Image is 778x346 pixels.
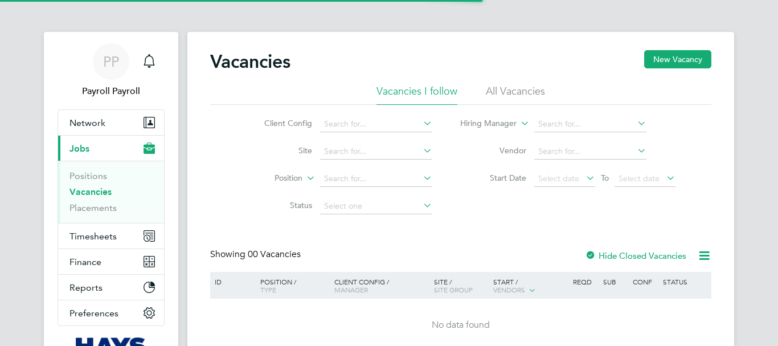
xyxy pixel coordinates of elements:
button: Network [58,110,164,135]
div: ID [212,272,252,291]
div: Sub [600,272,630,291]
div: Conf [630,272,660,291]
button: Preferences [58,300,164,325]
span: Site Group [434,285,473,294]
button: Jobs [58,136,164,161]
input: Select one [320,198,432,214]
span: Vendors [493,285,525,294]
button: Finance [58,249,164,274]
input: Search for... [534,116,646,132]
div: Start / [490,272,570,300]
label: Position [237,173,302,184]
div: Reqd [570,272,600,291]
span: Timesheets [69,231,117,242]
span: Network [69,117,105,128]
div: Status [660,272,710,291]
label: Client Config [247,118,312,128]
input: Search for... [320,144,432,160]
div: Site / [431,272,491,299]
span: PP [103,54,119,69]
button: Reports [58,275,164,300]
h2: Vacancies [210,50,290,73]
span: Select date [538,173,579,184]
span: Reports [69,282,103,293]
span: Jobs [69,143,89,154]
button: Timesheets [58,223,164,249]
a: Vacancies [69,186,112,197]
div: Client Config / [331,272,431,299]
span: To [597,170,612,185]
label: Status [247,200,312,210]
span: 00 Vacancies [248,249,301,260]
span: Payroll Payroll [58,84,165,98]
div: No data found [212,319,710,331]
label: Hide Closed Vacancies [585,250,686,261]
span: Preferences [69,308,118,319]
li: All Vacancies [486,84,545,105]
a: Positions [69,170,107,181]
div: Showing [210,249,303,260]
input: Search for... [534,144,646,160]
label: Hiring Manager [451,118,517,129]
span: Finance [69,257,101,267]
span: Type [260,285,276,294]
input: Search for... [320,116,432,132]
label: Site [247,145,312,156]
a: PPPayroll Payroll [58,43,165,98]
span: Manager [334,285,368,294]
button: New Vacancy [644,50,711,68]
label: Vendor [461,145,526,156]
span: Select date [619,173,660,184]
input: Search for... [320,171,432,187]
div: Jobs [58,161,164,223]
li: Vacancies I follow [376,84,457,105]
a: Placements [69,202,117,213]
div: Position / [252,272,331,299]
label: Start Date [461,173,526,183]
